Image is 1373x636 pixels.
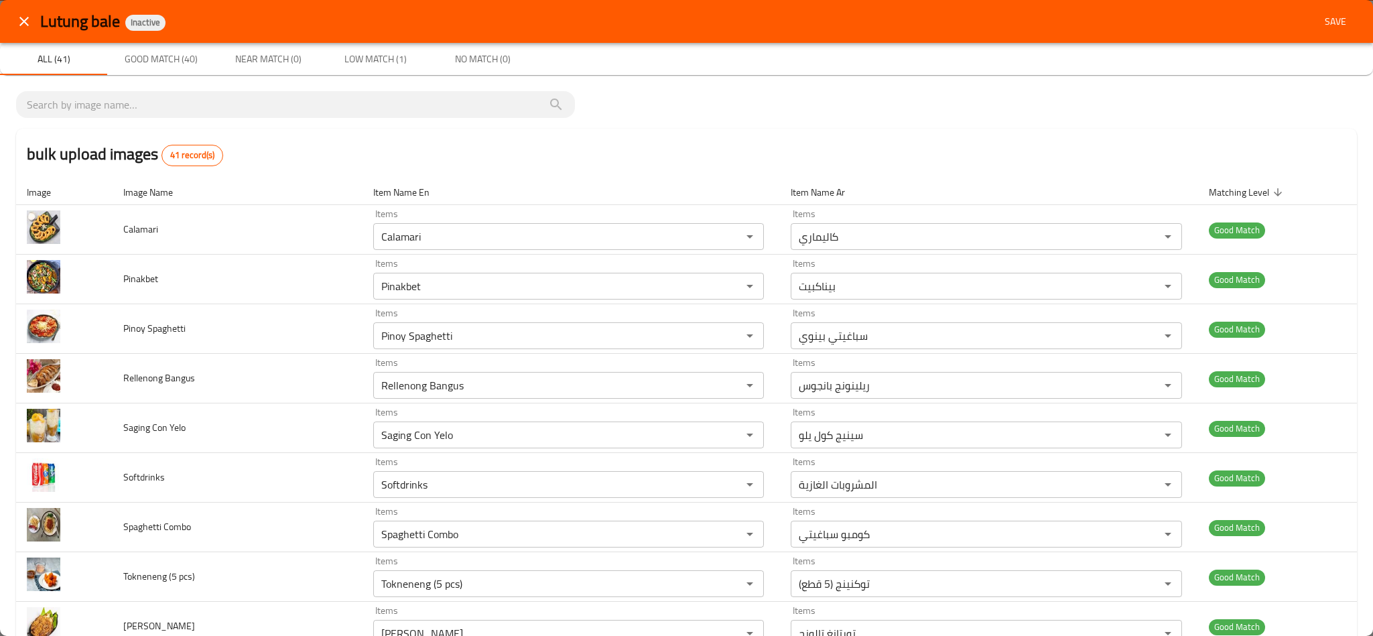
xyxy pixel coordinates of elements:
[27,94,564,115] input: search
[1209,222,1265,238] span: Good Match
[27,458,60,492] img: Softdrinks
[1159,376,1177,395] button: Open
[1209,371,1265,387] span: Good Match
[1159,475,1177,494] button: Open
[740,574,759,593] button: Open
[123,468,165,486] span: Softdrinks
[740,326,759,345] button: Open
[125,17,166,28] span: Inactive
[780,180,1198,205] th: Item Name Ar
[125,15,166,31] div: Inactive
[1209,272,1265,288] span: Good Match
[27,210,60,244] img: Calamari
[27,409,60,442] img: Saging Con Yelo
[16,180,113,205] th: Image
[1209,520,1265,535] span: Good Match
[1209,322,1265,337] span: Good Match
[8,5,40,38] button: close
[222,51,314,68] span: Near Match (0)
[27,260,60,294] img: Pinakbet
[123,369,195,387] span: Rellenong Bangus
[1314,9,1357,34] button: Save
[123,220,158,238] span: Calamari
[123,419,186,436] span: Saging Con Yelo
[8,51,99,68] span: All (41)
[1209,421,1265,436] span: Good Match
[1159,525,1177,544] button: Open
[740,525,759,544] button: Open
[1159,326,1177,345] button: Open
[740,277,759,296] button: Open
[1159,426,1177,444] button: Open
[161,145,223,166] div: Total records count
[27,310,60,343] img: Pinoy Spaghetti
[27,359,60,393] img: Rellenong Bangus
[27,508,60,542] img: Spaghetti Combo
[1209,184,1287,200] span: Matching Level
[123,518,191,535] span: Spaghetti Combo
[123,320,186,337] span: Pinoy Spaghetti
[162,149,222,162] span: 41 record(s)
[1209,619,1265,635] span: Good Match
[27,558,60,591] img: Tokneneng (5 pcs)
[123,617,195,635] span: [PERSON_NAME]
[1209,470,1265,486] span: Good Match
[1159,227,1177,246] button: Open
[123,270,158,288] span: Pinakbet
[27,142,223,166] h2: bulk upload images
[40,6,120,36] span: Lutung bale
[1159,574,1177,593] button: Open
[115,51,206,68] span: Good Match (40)
[1319,13,1352,30] span: Save
[740,376,759,395] button: Open
[1209,570,1265,585] span: Good Match
[1159,277,1177,296] button: Open
[363,180,781,205] th: Item Name En
[437,51,528,68] span: No Match (0)
[740,426,759,444] button: Open
[740,227,759,246] button: Open
[740,475,759,494] button: Open
[123,568,195,585] span: Tokneneng (5 pcs)
[330,51,421,68] span: Low Match (1)
[123,184,190,200] span: Image Name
